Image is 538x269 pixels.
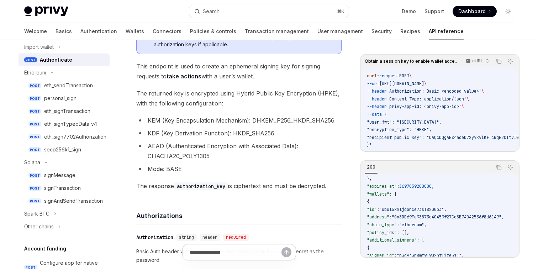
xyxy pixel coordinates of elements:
[367,191,389,197] span: "wallets"
[223,234,249,241] div: required
[245,23,309,40] a: Transaction management
[44,145,81,154] div: secp256k1_sign
[367,245,369,251] span: {
[429,23,464,40] a: API reference
[136,88,342,108] span: The returned key is encrypted using Hybrid Public Key Encryption (HPKE), with the following confi...
[400,23,420,40] a: Recipes
[19,118,110,130] a: POSTeth_signTypedData_v4
[19,79,110,92] a: POSTeth_sendTransaction
[19,195,110,207] a: POSTsignAndSendTransaction
[371,23,392,40] a: Security
[506,163,515,172] button: Ask AI
[367,119,442,125] span: "user_jwt": "[SECURITY_DATA]",
[24,6,68,16] img: light logo
[399,183,432,189] span: 1697059200000
[394,253,397,258] span: :
[44,81,93,90] div: eth_sendTransaction
[28,147,41,152] span: POST
[397,222,399,228] span: :
[397,183,399,189] span: :
[337,9,344,14] span: ⌘ K
[494,163,503,172] button: Copy the contents from the code block
[40,56,72,64] div: Authenticate
[136,61,342,81] span: This endpoint is used to create an ephemeral signing key for signing requests to with a user’s wa...
[28,109,41,114] span: POST
[409,73,412,79] span: \
[126,23,144,40] a: Wallets
[432,183,434,189] span: ,
[399,222,424,228] span: "ethereum"
[466,96,469,102] span: \
[377,207,379,212] span: :
[424,8,444,15] a: Support
[167,73,201,80] a: take actions
[136,234,173,241] div: Authorization
[28,83,41,88] span: POST
[387,96,466,102] span: 'Content-Type: application/json'
[453,6,497,17] a: Dashboard
[44,133,106,141] div: eth_sign7702Authorization
[365,58,459,64] span: Obtain a session key to enable wallet access.
[379,207,444,212] span: "ubul5xhljqorce73sf82u0p3"
[389,191,397,197] span: : [
[494,57,503,66] button: Copy the contents from the code block
[136,211,342,221] h4: Authorizations
[19,105,110,118] a: POSTeth_signTransaction
[367,142,372,148] span: }'
[174,182,228,190] code: authorization_key
[44,120,97,128] div: eth_signTypedData_v4
[367,199,369,205] span: {
[19,130,110,143] a: POSTeth_sign7702Authorization
[379,81,424,87] span: [URL][DOMAIN_NAME]
[417,237,424,243] span: : [
[28,198,41,204] span: POST
[24,158,40,167] div: Solana
[367,112,382,117] span: --data
[458,8,486,15] span: Dashboard
[24,209,49,218] div: Spark BTC
[367,176,372,181] span: },
[44,197,103,205] div: signAndSendTransaction
[502,6,514,17] button: Toggle dark mode
[136,141,342,161] li: AEAD (Authenticated Encryption with Associated Data): CHACHA20_POLY1305
[377,73,399,79] span: --request
[28,96,41,101] span: POST
[367,127,432,133] span: "encryption_type": "HPKE",
[397,230,409,236] span: : [],
[24,222,54,231] div: Other chains
[19,143,110,156] a: POSTsecp256k1_sign
[367,253,394,258] span: "signer_id"
[365,163,378,171] div: 200
[399,73,409,79] span: POST
[19,182,110,195] a: POSTsignTransaction
[203,7,223,16] div: Search...
[392,214,501,220] span: "0x3DE69Fd93873d40459f27Ce5B74B42536f8d6149"
[506,57,515,66] button: Ask AI
[367,96,387,102] span: --header
[424,81,427,87] span: \
[24,68,46,77] div: Ethereum
[136,164,342,174] li: Mode: BASE
[44,94,77,103] div: personal_sign
[56,23,72,40] a: Basics
[44,184,81,192] div: signTransaction
[462,55,492,67] button: cURL
[136,115,342,125] li: KEM (Key Encapsulation Mechanism): DHKEM_P256_HKDF_SHA256
[367,207,377,212] span: "id"
[367,230,397,236] span: "policy_ids"
[397,253,461,258] span: "p3cyj3n8mt9f9u2htfize511"
[444,207,447,212] span: ,
[19,92,110,105] a: POSTpersonal_sign
[387,88,481,94] span: 'Authorization: Basic <encoded-value>'
[44,171,75,180] div: signMessage
[387,104,461,109] span: 'privy-app-id: <privy-app-id>'
[367,214,389,220] span: "address"
[44,107,90,115] div: eth_signTransaction
[389,214,392,220] span: :
[367,168,397,174] span: "ciphertext"
[24,23,47,40] a: Welcome
[461,104,464,109] span: \
[367,183,397,189] span: "expires_at"
[472,58,483,64] p: cURL
[28,121,41,127] span: POST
